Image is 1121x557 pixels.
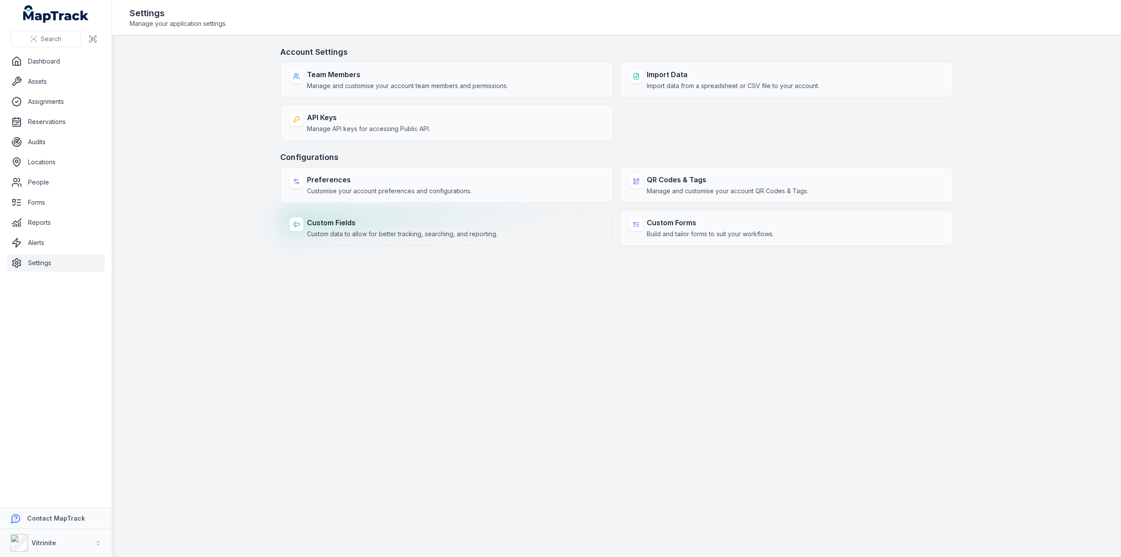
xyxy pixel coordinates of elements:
span: Manage and customise your account QR Codes & Tags. [647,187,808,195]
a: Locations [7,153,105,171]
strong: API Keys [307,112,430,123]
a: Team MembersManage and customise your account team members and permissions. [280,62,613,98]
span: Manage API keys for accessing Public API. [307,124,430,133]
h3: Account Settings [280,46,953,58]
a: API KeysManage API keys for accessing Public API. [280,105,613,141]
strong: Vitrinite [32,539,56,546]
a: QR Codes & TagsManage and customise your account QR Codes & Tags. [620,167,953,203]
a: Custom FormsBuild and tailor forms to suit your workflows. [620,210,953,246]
a: Forms [7,194,105,211]
strong: Custom Fields [307,217,497,228]
a: Reports [7,214,105,231]
a: PreferencesCustomise your account preferences and configurations. [280,167,613,203]
a: People [7,174,105,191]
a: MapTrack [23,5,89,23]
strong: QR Codes & Tags [647,174,808,185]
a: Assets [7,73,105,90]
span: Custom data to allow for better tracking, searching, and reporting. [307,230,497,238]
a: Custom FieldsCustom data to allow for better tracking, searching, and reporting. [280,210,613,246]
a: Assignments [7,93,105,110]
a: Import DataImport data from a spreadsheet or CSV file to your account. [620,62,953,98]
span: Import data from a spreadsheet or CSV file to your account. [647,82,819,90]
h3: Configurations [280,151,953,163]
strong: Contact MapTrack [27,514,85,522]
a: Settings [7,254,105,272]
span: Manage and customise your account team members and permissions. [307,82,508,90]
a: Audits [7,133,105,151]
strong: Custom Forms [647,217,774,228]
span: Build and tailor forms to suit your workflows. [647,230,774,238]
strong: Import Data [647,69,819,80]
span: Customise your account preferences and configurations. [307,187,472,195]
span: Manage your application settings. [130,19,227,28]
h2: Settings [130,7,227,19]
a: Reservations [7,113,105,131]
strong: Preferences [307,174,472,185]
button: Search [11,31,81,47]
strong: Team Members [307,69,508,80]
a: Dashboard [7,53,105,70]
span: Search [41,35,61,43]
a: Alerts [7,234,105,252]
